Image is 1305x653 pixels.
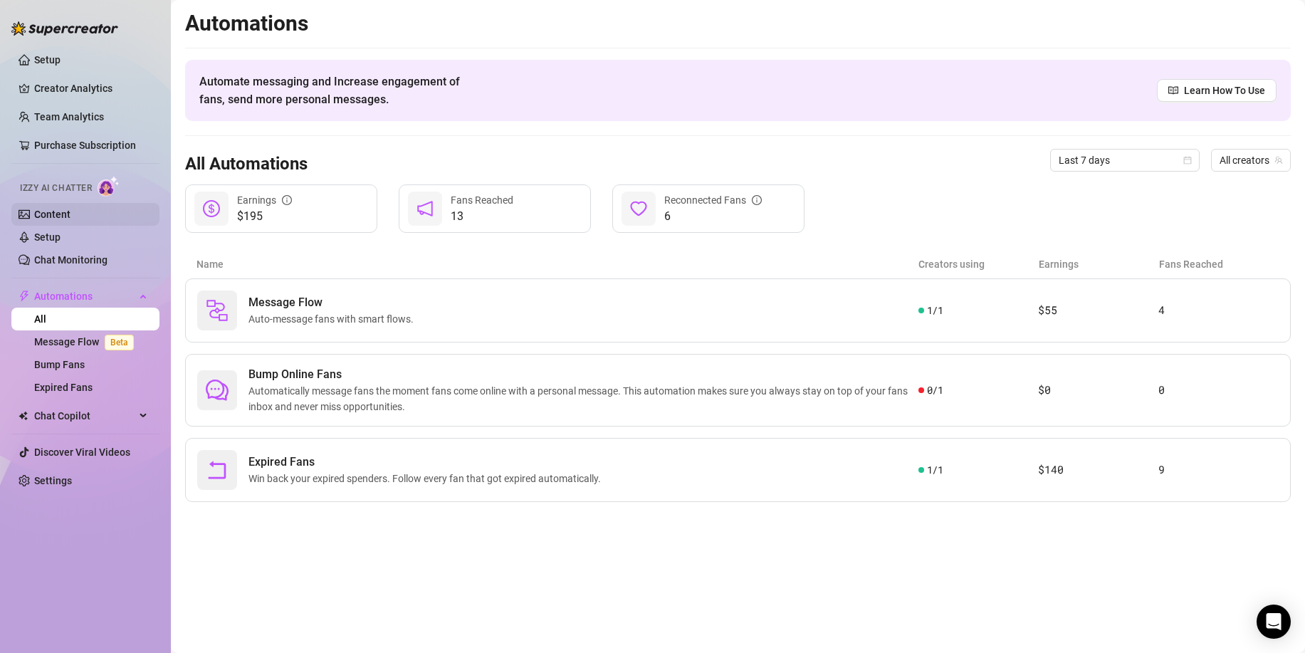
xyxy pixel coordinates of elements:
[1159,256,1279,272] article: Fans Reached
[1039,256,1159,272] article: Earnings
[1059,150,1191,171] span: Last 7 days
[248,471,607,486] span: Win back your expired spenders. Follow every fan that got expired automatically.
[416,200,434,217] span: notification
[34,54,61,66] a: Setup
[34,140,136,151] a: Purchase Subscription
[451,208,513,225] span: 13
[19,411,28,421] img: Chat Copilot
[34,209,70,220] a: Content
[203,200,220,217] span: dollar
[185,153,308,176] h3: All Automations
[927,382,943,398] span: 0 / 1
[206,299,229,322] img: svg%3e
[927,462,943,478] span: 1 / 1
[1183,156,1192,164] span: calendar
[1168,85,1178,95] span: read
[20,182,92,195] span: Izzy AI Chatter
[34,77,148,100] a: Creator Analytics
[248,311,419,327] span: Auto-message fans with smart flows.
[248,383,918,414] span: Automatically message fans the moment fans come online with a personal message. This automation m...
[1158,302,1279,319] article: 4
[34,254,108,266] a: Chat Monitoring
[1220,150,1282,171] span: All creators
[1158,382,1279,399] article: 0
[19,291,30,302] span: thunderbolt
[196,256,918,272] article: Name
[34,446,130,458] a: Discover Viral Videos
[630,200,647,217] span: heart
[918,256,1039,272] article: Creators using
[1158,461,1279,479] article: 9
[34,382,93,393] a: Expired Fans
[34,404,135,427] span: Chat Copilot
[1038,302,1158,319] article: $55
[11,21,118,36] img: logo-BBDzfeDw.svg
[98,176,120,197] img: AI Chatter
[237,208,292,225] span: $195
[1274,156,1283,164] span: team
[664,192,762,208] div: Reconnected Fans
[105,335,134,350] span: Beta
[34,285,135,308] span: Automations
[664,208,762,225] span: 6
[1157,79,1277,102] a: Learn How To Use
[237,192,292,208] div: Earnings
[1038,461,1158,479] article: $140
[199,73,473,108] span: Automate messaging and Increase engagement of fans, send more personal messages.
[282,195,292,205] span: info-circle
[185,10,1291,37] h2: Automations
[1184,83,1265,98] span: Learn How To Use
[206,459,229,481] span: rollback
[248,294,419,311] span: Message Flow
[1257,605,1291,639] div: Open Intercom Messenger
[34,231,61,243] a: Setup
[927,303,943,318] span: 1 / 1
[206,379,229,402] span: comment
[1038,382,1158,399] article: $0
[34,336,140,348] a: Message FlowBeta
[34,475,72,486] a: Settings
[248,366,918,383] span: Bump Online Fans
[248,454,607,471] span: Expired Fans
[451,194,513,206] span: Fans Reached
[34,111,104,122] a: Team Analytics
[752,195,762,205] span: info-circle
[34,359,85,370] a: Bump Fans
[34,313,46,325] a: All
